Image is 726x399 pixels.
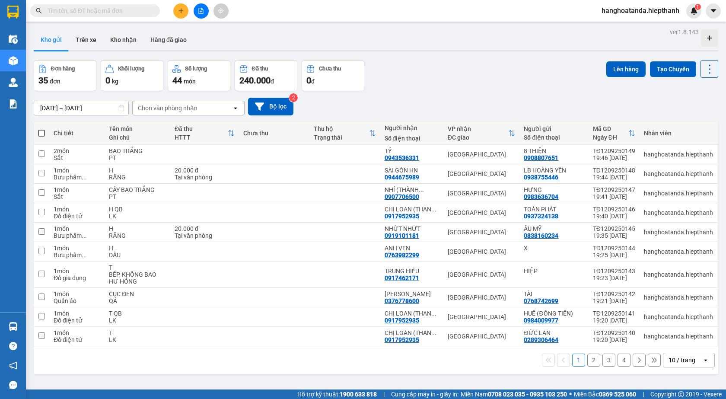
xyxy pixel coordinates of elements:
[524,134,584,141] div: Số điện thoại
[235,60,297,91] button: Đã thu240.000đ
[109,125,166,132] div: Tên món
[385,135,439,142] div: Số điện thoại
[54,245,100,252] div: 1 món
[385,186,439,193] div: NHÍ (THÀNH NHÂN)
[239,75,271,86] span: 240.000
[9,322,18,331] img: warehouse-icon
[690,7,698,15] img: icon-new-feature
[593,297,635,304] div: 19:21 [DATE]
[34,29,69,50] button: Kho gửi
[112,78,118,85] span: kg
[595,5,686,16] span: hanghoatanda.hiepthanh
[695,4,701,10] sup: 1
[448,333,516,340] div: [GEOGRAPHIC_DATA]
[118,66,144,72] div: Khối lượng
[109,174,166,181] div: RĂNG
[593,186,635,193] div: TĐ1209250147
[109,186,166,193] div: CÂY BAO TRẮNG
[185,66,207,72] div: Số lượng
[618,354,630,367] button: 4
[385,154,419,161] div: 0943536331
[448,271,516,278] div: [GEOGRAPHIC_DATA]
[593,134,628,141] div: Ngày ĐH
[524,174,558,181] div: 0938755446
[54,186,100,193] div: 1 món
[178,8,184,14] span: plus
[168,60,230,91] button: Số lượng44món
[109,213,166,220] div: LK
[243,130,305,137] div: Chưa thu
[109,271,166,285] div: BẾP, KHÔNG BAO HƯ HỎNG
[385,268,439,275] div: TRUNG HIẾU
[54,297,100,304] div: Quần áo
[431,329,436,336] span: ...
[385,206,439,213] div: CHỊ LOAN (THANH HÒA)
[524,329,584,336] div: ĐỨC LAN
[524,125,584,132] div: Người gửi
[109,225,166,232] div: H
[54,252,100,259] div: Bưu phẩm (20x30)
[319,66,341,72] div: Chưa thu
[109,245,166,252] div: H
[54,147,100,154] div: 2 món
[593,310,635,317] div: TĐ1209250141
[172,75,182,86] span: 44
[419,186,424,193] span: ...
[385,147,439,154] div: TỶ
[391,389,459,399] span: Cung cấp máy in - giấy in:
[314,125,369,132] div: Thu hộ
[248,98,293,115] button: Bộ lọc
[194,3,209,19] button: file-add
[644,229,713,236] div: hanghoatanda.hiepthanh
[710,7,717,15] span: caret-down
[448,313,516,320] div: [GEOGRAPHIC_DATA]
[593,167,635,174] div: TĐ1209250148
[38,75,48,86] span: 35
[109,154,166,161] div: PT
[184,78,196,85] span: món
[109,290,166,297] div: CỤC ĐEN
[706,3,721,19] button: caret-down
[34,101,128,115] input: Select a date range.
[109,252,166,259] div: DẤU
[385,317,419,324] div: 0917952935
[109,147,166,154] div: BAO TRẮNG
[54,310,100,317] div: 1 món
[593,125,628,132] div: Mã GD
[385,193,419,200] div: 0907706500
[175,232,235,239] div: Tại văn phòng
[54,290,100,297] div: 1 món
[383,389,385,399] span: |
[524,154,558,161] div: 0908807651
[644,170,713,177] div: hanghoatanda.hiepthanh
[644,190,713,197] div: hanghoatanda.hiepthanh
[488,391,567,398] strong: 0708 023 035 - 0935 103 250
[524,147,584,154] div: 8 THIỆN
[385,290,439,297] div: NGỌC THẢO
[54,275,100,281] div: Đồ gia dụng
[109,336,166,343] div: LK
[385,310,439,317] div: CHỊ LOAN (THANH HÒA)
[54,206,100,213] div: 1 món
[593,336,635,343] div: 19:20 [DATE]
[599,391,636,398] strong: 0369 525 060
[461,389,567,399] span: Miền Nam
[678,391,684,397] span: copyright
[54,317,100,324] div: Đồ điện tử
[385,225,439,232] div: NHỨT NHỨT
[593,329,635,336] div: TĐ1209250140
[593,290,635,297] div: TĐ1209250142
[524,310,584,317] div: HUÊ (ĐỒNG TIẾN)
[143,29,194,50] button: Hàng đã giao
[385,336,419,343] div: 0917952935
[48,6,150,16] input: Tìm tên, số ĐT hoặc mã đơn
[524,167,584,174] div: LB HOÀNG YẾN
[54,174,100,181] div: Bưu phẩm (20x30)
[9,342,17,350] span: question-circle
[252,66,268,72] div: Đã thu
[643,389,644,399] span: |
[109,297,166,304] div: QÁ
[448,294,516,301] div: [GEOGRAPHIC_DATA]
[103,29,143,50] button: Kho nhận
[589,122,640,145] th: Toggle SortBy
